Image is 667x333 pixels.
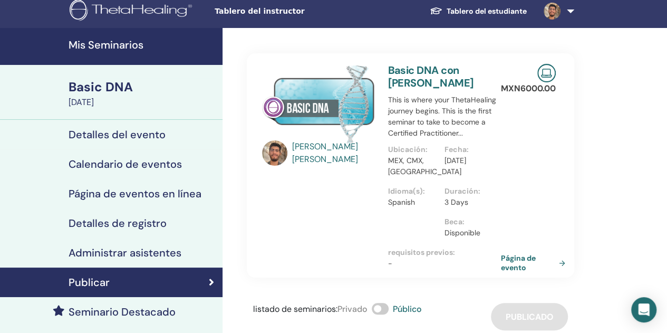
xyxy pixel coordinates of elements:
p: Idioma(s) : [388,186,438,197]
p: MEX, CMX, [GEOGRAPHIC_DATA] [388,155,438,177]
img: Live Online Seminar [537,64,556,82]
p: This is where your ThetaHealing journey begins. This is the first seminar to take to become a Cer... [388,94,501,139]
span: Público [393,303,422,315]
img: Basic DNA [262,64,375,144]
div: Basic DNA [69,78,216,96]
p: Disponible [444,227,495,239]
h4: Página de eventos en línea [69,187,201,200]
p: Fecha : [444,144,495,155]
a: Basic DNA con [PERSON_NAME] [388,63,473,90]
p: Ubicación : [388,144,438,155]
span: listado de seminarios : [253,303,337,315]
img: default.jpg [262,140,287,166]
p: - [388,258,501,269]
h4: Administrar asistentes [69,246,181,259]
h4: Detalles de registro [69,217,167,230]
span: Privado [337,303,368,315]
img: graduation-cap-white.svg [430,6,442,15]
p: Beca : [444,216,495,227]
a: Página de evento [501,253,569,272]
a: Tablero del estudiante [421,2,535,21]
div: [DATE] [69,96,216,109]
h4: Calendario de eventos [69,158,182,170]
h4: Seminario Destacado [69,306,176,318]
h4: Mis Seminarios [69,39,216,51]
p: Spanish [388,197,438,208]
p: requisitos previos : [388,247,501,258]
a: [PERSON_NAME] [PERSON_NAME] [292,140,377,166]
h4: Publicar [69,276,110,289]
div: Open Intercom Messenger [631,297,656,322]
a: Basic DNA[DATE] [62,78,223,109]
img: default.jpg [544,3,560,20]
p: 3 Days [444,197,495,208]
h4: Detalles del evento [69,128,166,141]
p: MXN 6000.00 [501,82,556,95]
span: Tablero del instructor [215,6,373,17]
p: Duración : [444,186,495,197]
p: [DATE] [444,155,495,166]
